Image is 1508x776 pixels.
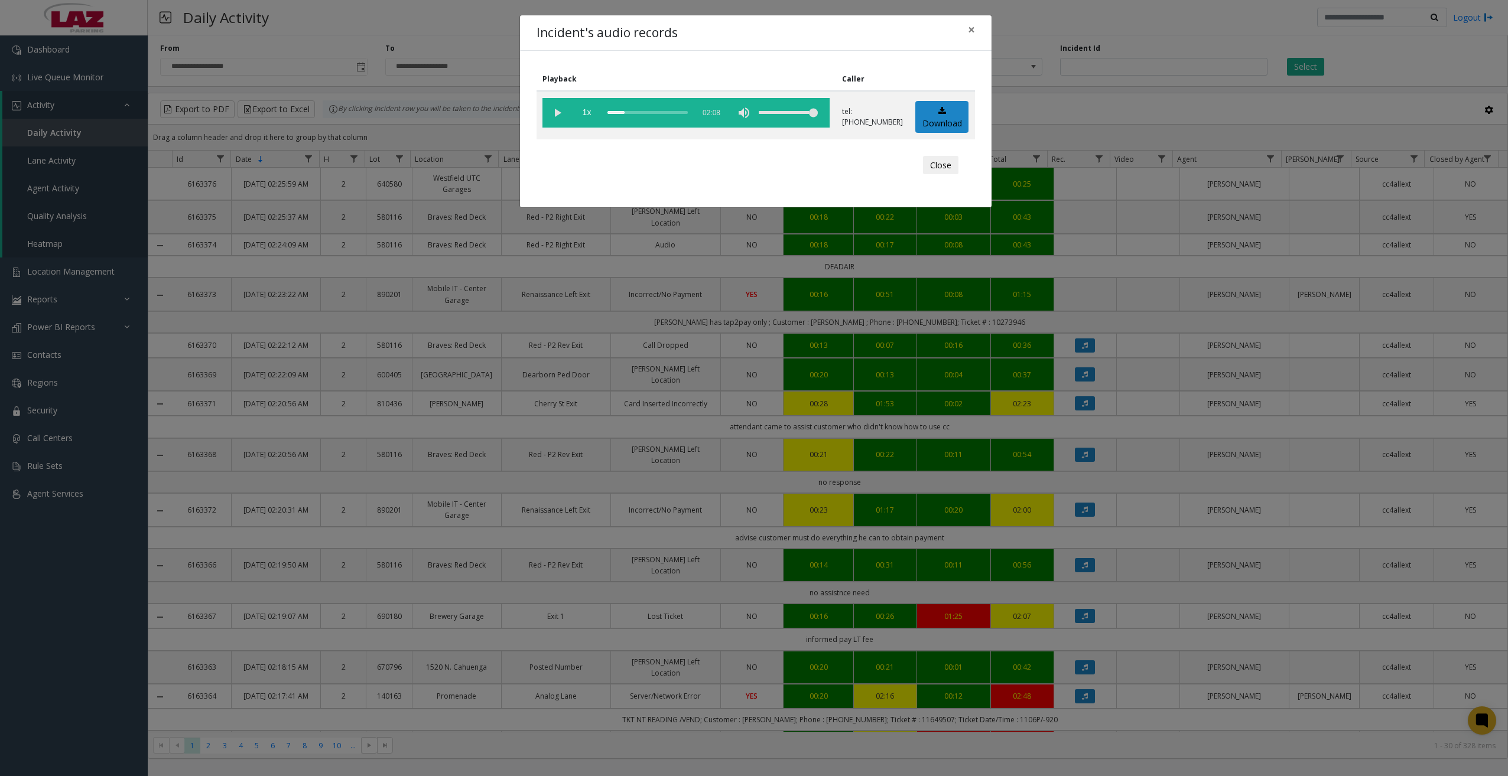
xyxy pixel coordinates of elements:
th: Playback [537,67,836,91]
h4: Incident's audio records [537,24,678,43]
div: scrub bar [607,98,688,128]
button: Close [923,156,958,175]
th: Caller [836,67,909,91]
div: volume level [759,98,818,128]
a: Download [915,101,968,133]
span: × [968,21,975,38]
p: tel:[PHONE_NUMBER] [842,106,903,128]
button: Close [960,15,983,44]
span: playback speed button [572,98,602,128]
